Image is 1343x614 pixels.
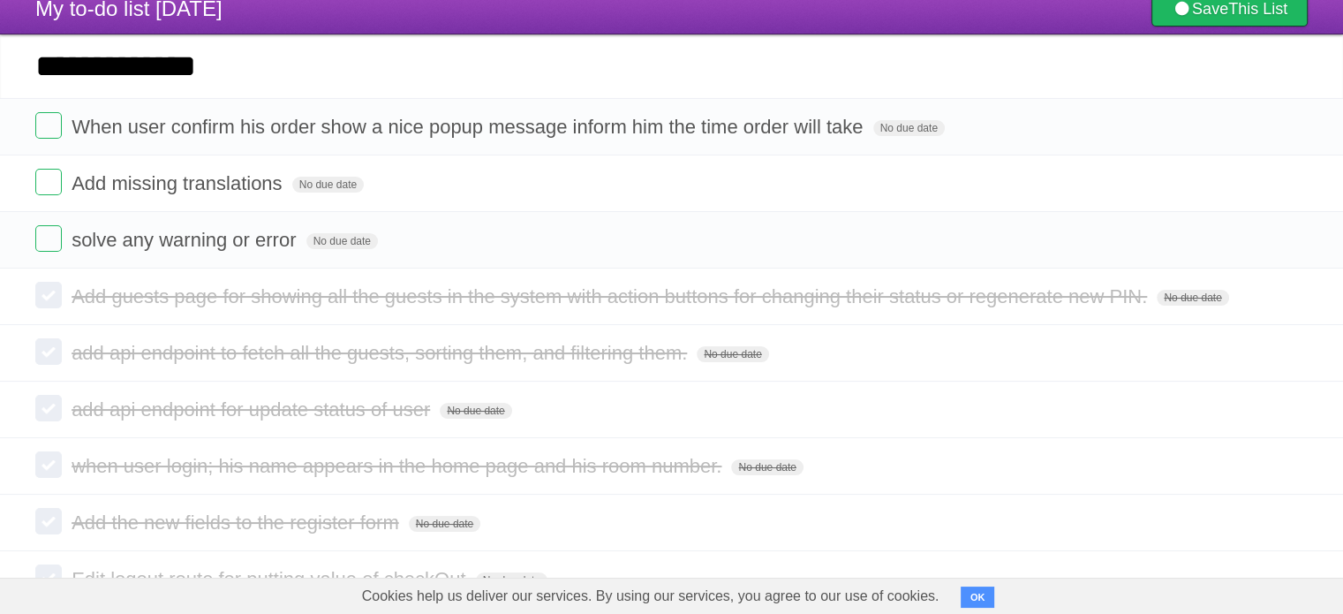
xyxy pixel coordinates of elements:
span: No due date [440,403,511,419]
span: No due date [292,177,364,193]
label: Done [35,225,62,252]
span: Add the new fields to the register form [72,512,404,534]
span: No due date [697,346,768,362]
span: No due date [1157,290,1228,306]
label: Done [35,282,62,308]
span: When user confirm his order show a nice popup message inform him the time order will take [72,116,867,138]
span: when user login; his name appears in the home page and his room number. [72,455,726,477]
label: Done [35,169,62,195]
span: solve any warning or error [72,229,300,251]
span: Edit logout route for putting value of checkOut [72,568,470,590]
span: Cookies help us deliver our services. By using our services, you agree to our use of cookies. [344,579,957,614]
span: No due date [476,572,547,588]
span: No due date [731,459,803,475]
label: Done [35,451,62,478]
label: Done [35,395,62,421]
label: Done [35,565,62,591]
span: Add missing translations [72,172,286,194]
span: add api endpoint for update status of user [72,398,434,421]
span: add api endpoint to fetch all the guests, sorting them, and filtering them. [72,342,691,364]
span: No due date [306,233,378,249]
span: No due date [409,516,480,532]
span: Add guests page for showing all the guests in the system with action buttons for changing their s... [72,285,1151,307]
label: Done [35,508,62,534]
label: Done [35,338,62,365]
button: OK [961,587,995,608]
span: No due date [873,120,945,136]
label: Done [35,112,62,139]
